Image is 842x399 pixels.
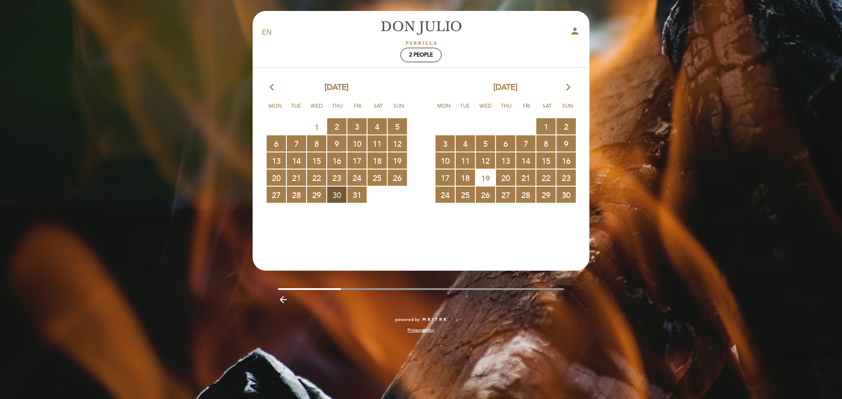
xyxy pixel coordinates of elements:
span: 23 [327,169,346,186]
span: 24 [435,187,455,203]
span: 15 [307,152,326,169]
span: Fri [518,102,535,118]
span: 22 [307,169,326,186]
span: 9 [327,135,346,152]
i: person [570,26,580,36]
button: person [570,26,580,39]
span: 5 [388,118,407,134]
span: 27 [267,187,286,203]
span: 3 [347,118,367,134]
span: 29 [307,187,326,203]
span: Thu [328,102,346,118]
span: 4 [456,135,475,152]
span: 12 [388,135,407,152]
span: Sat [539,102,556,118]
span: 28 [287,187,306,203]
span: 17 [435,169,455,186]
span: 5 [476,135,495,152]
a: Privacy policy [407,327,434,333]
span: 1 [536,118,556,134]
span: 20 [267,169,286,186]
span: 6 [496,135,515,152]
span: powered by [395,317,420,323]
span: 1 [307,119,326,135]
span: 4 [367,118,387,134]
span: 24 [347,169,367,186]
span: 22 [536,169,556,186]
span: 29 [536,187,556,203]
a: powered by [395,317,447,323]
span: 20 [496,169,515,186]
i: arrow_forward_ios [564,82,572,93]
span: 27 [496,187,515,203]
span: Thu [497,102,515,118]
span: [DATE] [493,82,517,93]
span: 16 [327,152,346,169]
span: 14 [516,152,535,169]
span: 11 [456,152,475,169]
span: 2 [557,118,576,134]
span: 3 [435,135,455,152]
span: 15 [536,152,556,169]
span: 18 [367,152,387,169]
span: 14 [287,152,306,169]
span: 16 [557,152,576,169]
span: 26 [388,169,407,186]
span: 13 [267,152,286,169]
span: Sun [390,102,408,118]
i: arrow_back_ios [270,82,278,93]
span: 23 [557,169,576,186]
i: arrow_backward [278,294,289,305]
span: 21 [516,169,535,186]
span: 11 [367,135,387,152]
span: Wed [308,102,325,118]
span: 26 [476,187,495,203]
span: 19 [388,152,407,169]
span: Tue [456,102,474,118]
span: 17 [347,152,367,169]
span: Mon [435,102,453,118]
img: MEITRE [422,318,447,322]
span: 25 [367,169,387,186]
span: 8 [307,135,326,152]
span: Sat [370,102,387,118]
span: 6 [267,135,286,152]
span: 2 [327,118,346,134]
span: 8 [536,135,556,152]
span: Fri [349,102,367,118]
span: Tue [287,102,305,118]
span: 2 people [409,52,433,58]
span: Mon [267,102,284,118]
span: 25 [456,187,475,203]
span: [DATE] [325,82,349,93]
span: 9 [557,135,576,152]
span: 19 [476,170,495,186]
span: 7 [287,135,306,152]
span: 28 [516,187,535,203]
span: 18 [456,169,475,186]
span: 31 [347,187,367,203]
span: 12 [476,152,495,169]
span: 30 [557,187,576,203]
span: 10 [435,152,455,169]
span: 30 [327,187,346,203]
a: [PERSON_NAME] [366,21,476,45]
span: 21 [287,169,306,186]
span: 7 [516,135,535,152]
span: 10 [347,135,367,152]
span: Sun [559,102,577,118]
span: 13 [496,152,515,169]
span: Wed [477,102,494,118]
